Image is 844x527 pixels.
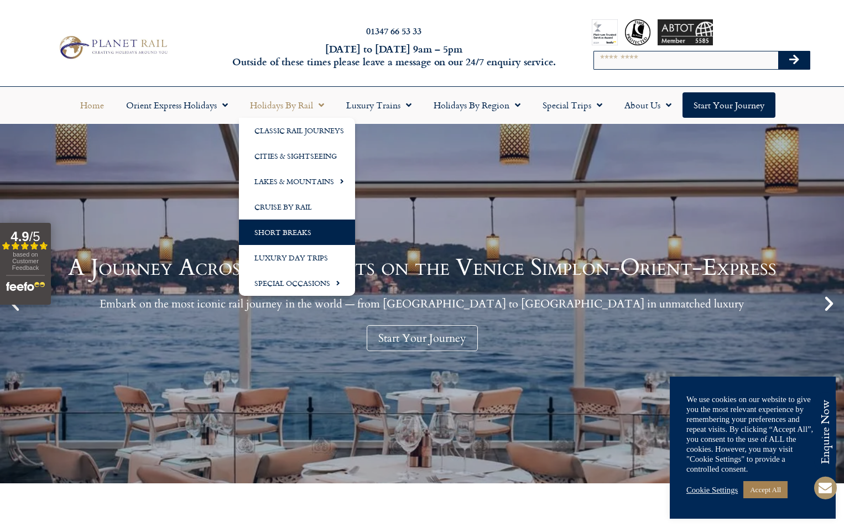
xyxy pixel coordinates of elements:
div: Next slide [820,294,838,313]
a: Lakes & Mountains [239,169,355,194]
a: Home [69,92,115,118]
a: 01347 66 53 33 [366,24,421,37]
a: Cities & Sightseeing [239,143,355,169]
a: Special Trips [532,92,613,118]
p: Embark on the most iconic rail journey in the world — from [GEOGRAPHIC_DATA] to [GEOGRAPHIC_DATA]... [68,297,777,311]
button: Search [778,51,810,69]
h6: [DATE] to [DATE] 9am – 5pm Outside of these times please leave a message on our 24/7 enquiry serv... [228,43,560,69]
a: Classic Rail Journeys [239,118,355,143]
a: Luxury Trains [335,92,423,118]
a: Holidays by Region [423,92,532,118]
nav: Menu [6,92,838,118]
a: Start Your Journey [367,325,478,351]
a: Special Occasions [239,270,355,296]
img: Planet Rail Train Holidays Logo [55,33,170,61]
a: Holidays by Rail [239,92,335,118]
a: Cruise by Rail [239,194,355,220]
a: Short Breaks [239,220,355,245]
h1: A Journey Across Continents on the Venice Simplon-Orient-Express [68,256,777,279]
a: Cookie Settings [686,485,738,495]
div: We use cookies on our website to give you the most relevant experience by remembering your prefer... [686,394,819,474]
a: Accept All [743,481,788,498]
ul: Holidays by Rail [239,118,355,296]
a: About Us [613,92,683,118]
a: Start your Journey [683,92,775,118]
a: Orient Express Holidays [115,92,239,118]
a: Luxury Day Trips [239,245,355,270]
